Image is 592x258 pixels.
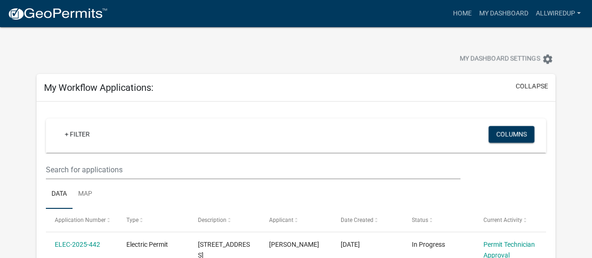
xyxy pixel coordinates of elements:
span: Date Created [341,217,373,223]
span: Electric Permit [126,241,168,248]
datatable-header-cell: Date Created [332,209,403,231]
a: My Dashboard [475,5,532,22]
span: My Dashboard Settings [460,53,540,65]
datatable-header-cell: Status [403,209,475,231]
span: Current Activity [483,217,522,223]
datatable-header-cell: Application Number [46,209,117,231]
a: ELEC-2025-442 [55,241,100,248]
span: Application Number [55,217,106,223]
input: Search for applications [46,160,460,179]
span: 08/12/2025 [341,241,360,248]
span: In Progress [412,241,445,248]
i: settings [542,53,553,65]
a: + Filter [57,126,97,143]
span: Description [198,217,227,223]
span: Craig Hinkle [269,241,319,248]
span: Applicant [269,217,293,223]
datatable-header-cell: Type [117,209,189,231]
a: Data [46,179,73,209]
button: Columns [489,126,534,143]
button: collapse [516,81,548,91]
h5: My Workflow Applications: [44,82,153,93]
a: Allwiredup [532,5,585,22]
datatable-header-cell: Applicant [260,209,332,231]
a: Map [73,179,98,209]
a: Home [449,5,475,22]
span: Status [412,217,428,223]
datatable-header-cell: Current Activity [475,209,546,231]
button: My Dashboard Settingssettings [452,50,561,68]
span: Type [126,217,139,223]
datatable-header-cell: Description [189,209,260,231]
